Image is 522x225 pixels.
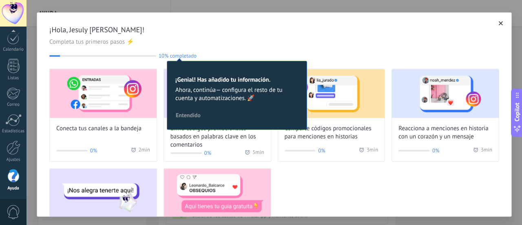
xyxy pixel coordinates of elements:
[175,86,299,102] span: Ahora, continúa— configura el resto de tu cuenta y automatizaciones. 🚀
[164,69,271,118] img: Send promo codes based on keywords in comments (Wizard onboarding modal)
[172,109,204,121] button: Entendido
[285,125,378,141] span: Comparte códigos promocionales para menciones en historias
[56,125,142,133] span: Conecta tus canales a la bandeja
[50,169,157,218] img: Greet leads with a custom message (Wizard onboarding modal)
[278,69,385,118] img: Share promo codes for story mentions
[513,102,521,121] span: Copilot
[49,25,499,35] span: ¡Hola, Jesuly [PERSON_NAME]!
[2,102,25,107] div: Correo
[252,149,264,157] span: 5 min
[175,76,299,84] h2: ¡Genial! Has añadido tu información.
[367,147,378,155] span: 3 min
[159,53,197,59] span: 10% completado
[90,147,97,155] span: 0%
[318,147,325,155] span: 0%
[2,186,25,191] div: Ayuda
[50,69,157,118] img: Connect your channels to the inbox
[2,47,25,52] div: Calendario
[392,69,499,118] img: React to story mentions with a heart and personalized message
[432,147,439,155] span: 0%
[139,147,150,155] span: 2 min
[2,129,25,134] div: Estadísticas
[2,157,25,163] div: Ajustes
[398,125,492,141] span: Reacciona a menciones en historia con un corazón y un mensaje
[2,76,25,81] div: Listas
[204,149,211,157] span: 0%
[164,169,271,218] img: Share exclusive rewards with followers
[481,147,492,155] span: 3 min
[49,38,499,46] span: Completa tus primeros pasos ⚡
[170,125,264,149] span: Envía códigos promocionales basados en palabras clave en los comentarios
[176,112,201,118] span: Entendido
